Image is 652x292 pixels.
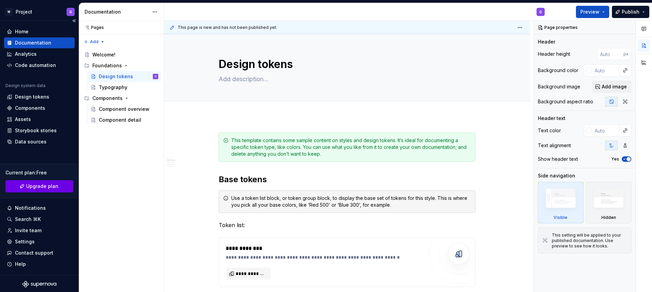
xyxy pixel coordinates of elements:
[538,115,565,122] div: Header text
[15,227,41,234] div: Invite team
[538,51,570,57] div: Header height
[538,38,555,45] div: Header
[4,225,75,236] a: Invite team
[5,180,73,192] a: Upgrade plan
[538,127,561,134] div: Text color
[538,182,583,223] div: Visible
[612,6,649,18] button: Publish
[81,37,107,47] button: Add
[5,8,13,16] div: W
[26,183,58,190] span: Upgrade plan
[15,105,45,111] div: Components
[92,95,123,102] div: Components
[88,115,161,125] a: Component detail
[92,62,122,69] div: Foundations
[601,215,616,220] div: Hidden
[15,39,51,46] div: Documentation
[16,8,32,15] div: Project
[81,49,161,60] a: Welcome!
[81,93,161,104] div: Components
[81,25,104,30] div: Pages
[538,172,575,179] div: Side navigation
[15,28,29,35] div: Home
[552,233,627,249] div: This setting will be applied to your published documentation. Use preview to see how it looks.
[92,51,115,58] div: Welcome!
[4,37,75,48] a: Documentation
[81,60,161,71] div: Foundations
[611,156,619,162] label: Yes
[15,261,26,268] div: Help
[15,238,35,245] div: Settings
[4,203,75,213] button: Notifications
[4,236,75,247] a: Settings
[231,195,471,208] div: Use a token list block, or token group block, to display the base set of tokens for this style. T...
[4,136,75,147] a: Data sources
[219,221,475,229] p: Token list:
[580,8,599,15] span: Preview
[88,82,161,93] a: Typography
[15,93,49,100] div: Design tokens
[4,114,75,125] a: Assets
[69,9,72,15] div: G
[4,125,75,136] a: Storybook stories
[538,67,578,74] div: Background color
[4,247,75,258] button: Contact support
[15,127,57,134] div: Storybook stories
[81,49,161,125] div: Page tree
[4,49,75,59] a: Analytics
[231,137,471,157] div: This template contains some sample content on styles and design tokens. It’s ideal for documentin...
[4,60,75,71] a: Code automation
[85,8,149,15] div: Documentation
[155,73,157,80] div: G
[539,9,542,15] div: G
[88,71,161,82] a: Design tokensG
[538,156,578,162] div: Show header text
[15,116,31,123] div: Assets
[576,6,609,18] button: Preview
[4,26,75,37] a: Home
[5,169,73,176] div: Current plan : Free
[15,138,47,145] div: Data sources
[586,182,632,223] div: Hidden
[602,83,627,90] span: Add image
[1,4,77,19] button: WProjectG
[15,205,46,211] div: Notifications
[99,73,133,80] div: Design tokens
[538,83,580,90] div: Background image
[5,83,46,88] div: Design system data
[178,25,277,30] span: This page is new and has not been published yet.
[219,174,475,185] h2: Base tokens
[15,62,56,69] div: Code automation
[592,64,619,76] input: Auto
[15,51,37,57] div: Analytics
[69,16,79,25] button: Collapse sidebar
[592,81,631,93] button: Add image
[4,91,75,102] a: Design tokens
[597,48,623,60] input: Auto
[88,104,161,115] a: Component overview
[90,39,98,45] span: Add
[538,98,593,105] div: Background aspect ratio
[99,84,127,91] div: Typography
[538,142,571,149] div: Text alignment
[22,281,56,288] svg: Supernova Logo
[217,56,474,72] textarea: Design tokens
[592,124,619,137] input: Auto
[623,51,629,57] p: px
[622,8,639,15] span: Publish
[554,215,567,220] div: Visible
[4,103,75,114] a: Components
[15,216,41,223] div: Search ⌘K
[99,106,149,113] div: Component overview
[15,250,53,256] div: Contact support
[4,214,75,225] button: Search ⌘K
[99,117,141,123] div: Component detail
[4,259,75,270] button: Help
